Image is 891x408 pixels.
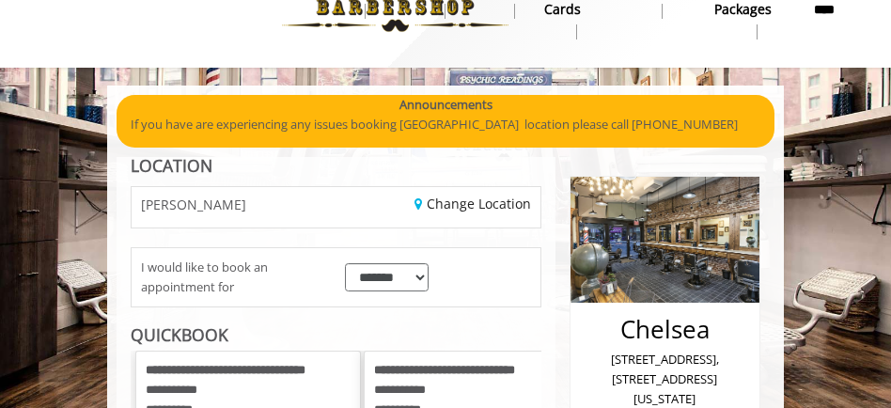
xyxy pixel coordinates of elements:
p: If you have are experiencing any issues booking [GEOGRAPHIC_DATA] location please call [PHONE_NUM... [131,115,760,134]
h2: Chelsea [585,316,745,343]
b: LOCATION [131,154,212,177]
b: Announcements [399,95,492,115]
span: I would like to book an appointment for [141,258,326,297]
b: QUICKBOOK [131,323,228,346]
a: Change Location [414,195,531,212]
p: [STREET_ADDRESS],[STREET_ADDRESS][US_STATE] [585,350,745,408]
span: [PERSON_NAME] [141,197,246,212]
